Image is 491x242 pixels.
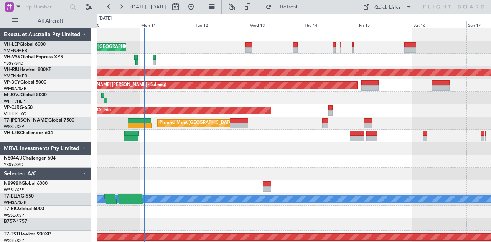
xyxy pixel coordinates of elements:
[4,105,33,110] a: VP-CJRG-650
[4,200,26,206] a: WMSA/SZB
[4,162,23,168] a: YSSY/SYD
[4,73,27,79] a: YMEN/MEB
[194,21,249,28] div: Tue 12
[4,212,24,218] a: WSSL/XSP
[4,93,21,97] span: M-JGVJ
[8,15,83,27] button: All Aircraft
[359,1,416,13] button: Quick Links
[4,105,20,110] span: VP-CJR
[4,207,44,211] a: T7-RICGlobal 6000
[23,1,68,13] input: Trip Number
[160,117,280,129] div: Planned Maint [GEOGRAPHIC_DATA] ([GEOGRAPHIC_DATA])
[20,18,81,24] span: All Aircraft
[4,67,51,72] a: VH-RIUHawker 800XP
[249,21,303,28] div: Wed 13
[4,80,20,85] span: VP-BCY
[4,219,27,224] a: B757-1757
[262,1,308,13] button: Refresh
[4,181,48,186] a: N8998KGlobal 6000
[4,181,21,186] span: N8998K
[4,156,23,161] span: N604AU
[274,4,306,10] span: Refresh
[4,187,24,193] a: WSSL/XSP
[85,21,140,28] div: Sun 10
[4,111,26,117] a: VHHH/HKG
[4,219,19,224] span: B757-1
[130,3,166,10] span: [DATE] - [DATE]
[4,207,18,211] span: T7-RIC
[4,42,46,47] a: VH-LEPGlobal 6000
[140,21,194,28] div: Mon 11
[4,93,47,97] a: M-JGVJGlobal 5000
[4,131,20,135] span: VH-L2B
[4,232,51,237] a: T7-TSTHawker 900XP
[303,21,358,28] div: Thu 14
[4,48,27,54] a: YMEN/MEB
[358,21,412,28] div: Fri 15
[4,156,56,161] a: N604AUChallenger 604
[4,194,34,199] a: T7-ELLYG-550
[4,131,53,135] a: VH-L2BChallenger 604
[412,21,466,28] div: Sat 16
[4,124,24,130] a: WSSL/XSP
[4,232,19,237] span: T7-TST
[4,42,20,47] span: VH-LEP
[4,55,21,59] span: VH-VSK
[4,118,74,123] a: T7-[PERSON_NAME]Global 7500
[4,55,63,59] a: VH-VSKGlobal Express XRS
[4,99,25,104] a: WIHH/HLP
[4,194,21,199] span: T7-ELLY
[4,67,20,72] span: VH-RIU
[374,4,400,12] div: Quick Links
[99,15,112,22] div: [DATE]
[4,61,23,66] a: YSSY/SYD
[4,118,48,123] span: T7-[PERSON_NAME]
[4,80,46,85] a: VP-BCYGlobal 5000
[4,86,26,92] a: WMSA/SZB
